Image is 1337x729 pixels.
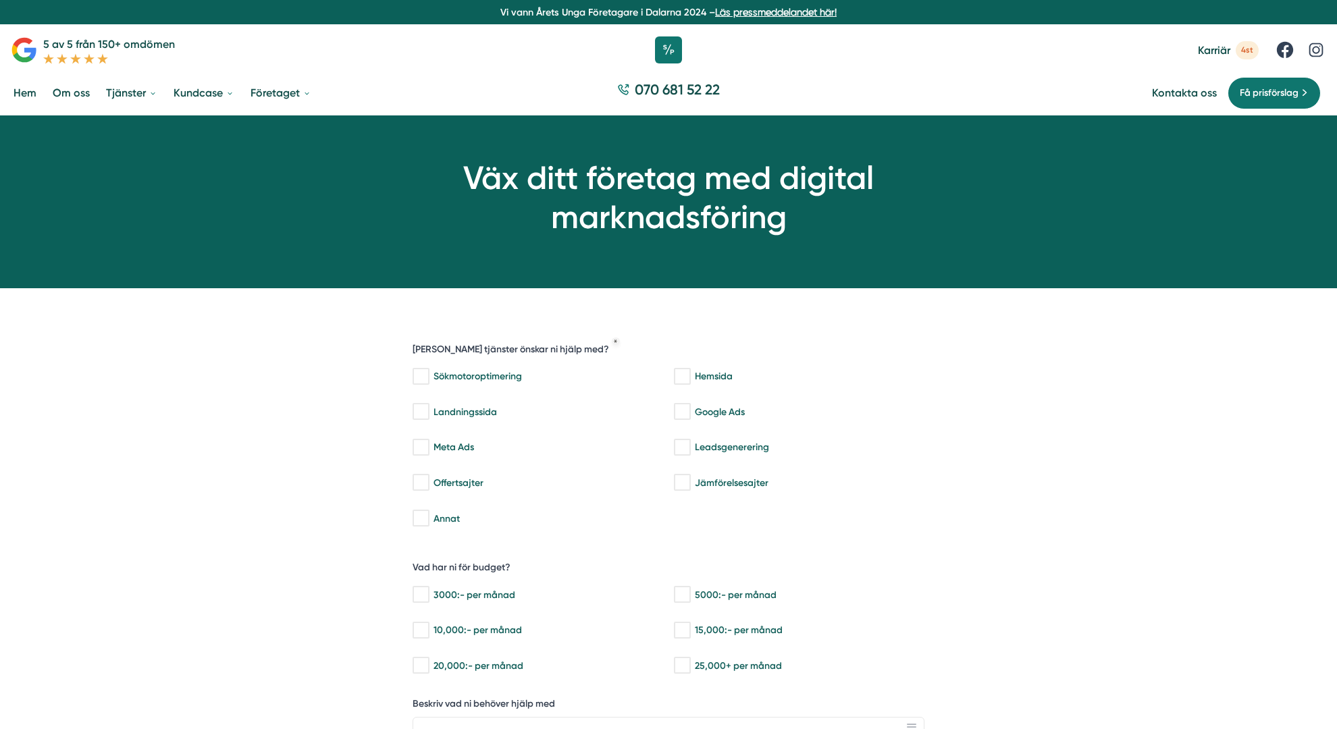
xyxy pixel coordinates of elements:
[612,80,725,106] a: 070 681 52 22
[1152,86,1217,99] a: Kontakta oss
[248,76,314,110] a: Företaget
[413,405,428,418] input: Landningssida
[715,7,837,18] a: Läs pressmeddelandet här!
[11,76,39,110] a: Hem
[635,80,720,99] span: 070 681 52 22
[413,512,428,525] input: Annat
[614,340,618,344] div: Obligatoriskt
[413,370,428,383] input: Sökmotoroptimering
[413,343,609,360] h5: [PERSON_NAME] tjänster önskar ni hjälp med?
[413,697,924,714] label: Beskriv vad ni behöver hjälp med
[674,659,689,672] input: 25,000+ per månad
[1240,86,1299,101] span: Få prisförslag
[413,588,428,601] input: 3000:- per månad
[103,76,160,110] a: Tjänster
[43,36,175,53] p: 5 av 5 från 150+ omdömen
[674,370,689,383] input: Hemsida
[1198,44,1230,57] span: Karriär
[358,159,979,236] h1: Väx ditt företag med digital marknadsföring
[674,441,689,454] input: Leadsgenerering
[413,441,428,454] input: Meta Ads
[5,5,1332,19] p: Vi vann Årets Unga Företagare i Dalarna 2024 –
[413,624,428,637] input: 10,000:- per månad
[1198,41,1259,59] a: Karriär 4st
[171,76,237,110] a: Kundcase
[674,476,689,489] input: Jämförelsesajter
[50,76,93,110] a: Om oss
[1228,77,1321,109] a: Få prisförslag
[674,405,689,418] input: Google Ads
[413,476,428,489] input: Offertsajter
[674,624,689,637] input: 15,000:- per månad
[674,588,689,601] input: 5000:- per månad
[1236,41,1259,59] span: 4st
[413,659,428,672] input: 20,000:- per månad
[413,561,510,578] h5: Vad har ni för budget?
